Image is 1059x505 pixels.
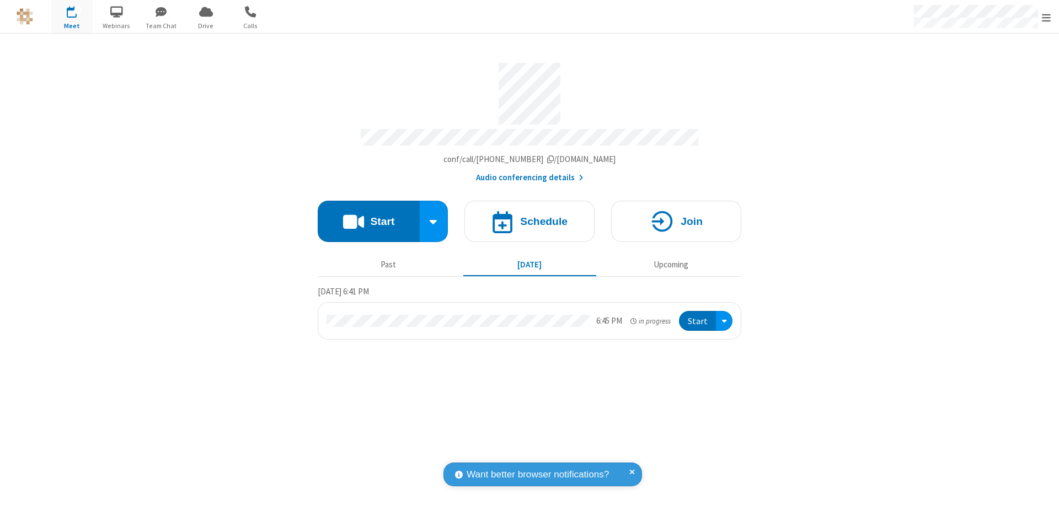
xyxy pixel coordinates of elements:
[476,171,584,184] button: Audio conferencing details
[679,311,716,331] button: Start
[443,154,616,164] span: Copy my meeting room link
[443,153,616,166] button: Copy my meeting room linkCopy my meeting room link
[230,21,271,31] span: Calls
[96,21,137,31] span: Webinars
[463,254,596,275] button: [DATE]
[681,216,703,227] h4: Join
[51,21,93,31] span: Meet
[318,285,741,340] section: Today's Meetings
[611,201,741,242] button: Join
[318,55,741,184] section: Account details
[605,254,737,275] button: Upcoming
[322,254,455,275] button: Past
[1031,476,1051,497] iframe: Chat
[318,286,369,297] span: [DATE] 6:41 PM
[420,201,448,242] div: Start conference options
[141,21,182,31] span: Team Chat
[185,21,227,31] span: Drive
[467,468,609,482] span: Want better browser notifications?
[596,315,622,327] div: 6:45 PM
[370,216,394,227] h4: Start
[17,8,33,25] img: QA Selenium DO NOT DELETE OR CHANGE
[520,216,568,227] h4: Schedule
[716,311,732,331] div: Open menu
[74,6,82,14] div: 1
[630,316,671,326] em: in progress
[318,201,420,242] button: Start
[464,201,595,242] button: Schedule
